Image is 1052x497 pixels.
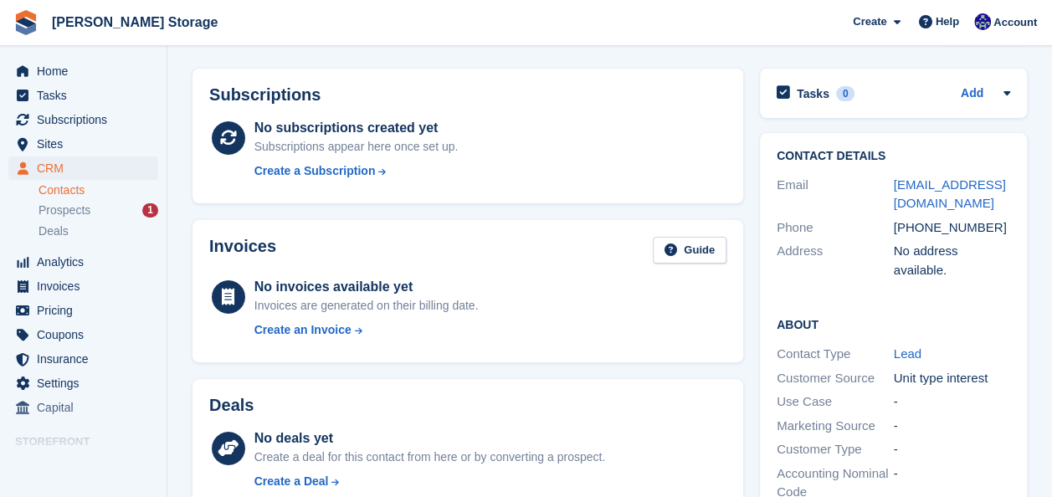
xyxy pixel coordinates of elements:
a: Create a Deal [254,473,605,490]
span: Settings [37,371,137,395]
a: menu [8,371,158,395]
span: Capital [37,396,137,419]
a: menu [8,274,158,298]
a: menu [8,299,158,322]
a: menu [8,132,158,156]
div: No subscriptions created yet [254,118,459,138]
a: Contacts [38,182,158,198]
span: Subscriptions [37,108,137,131]
span: Analytics [37,250,137,274]
a: [PERSON_NAME] Storage [45,8,224,36]
div: No invoices available yet [254,277,479,297]
div: Use Case [777,392,894,412]
h2: Deals [209,396,254,415]
div: Email [777,176,894,213]
div: No address available. [894,242,1011,279]
span: Sites [37,132,137,156]
span: Prospects [38,202,90,218]
div: Create a Deal [254,473,329,490]
span: Deals [38,223,69,239]
a: Prospects 1 [38,202,158,219]
div: Subscriptions appear here once set up. [254,138,459,156]
div: 0 [836,86,855,101]
div: No deals yet [254,428,605,448]
div: - [894,392,1011,412]
a: menu [8,347,158,371]
a: Create a Subscription [254,162,459,180]
div: - [894,440,1011,459]
a: Lead [894,346,921,361]
div: Create a Subscription [254,162,376,180]
a: Guide [653,237,726,264]
div: Marketing Source [777,417,894,436]
span: Pricing [37,299,137,322]
a: Preview store [138,456,158,476]
a: Create an Invoice [254,321,479,339]
span: Coupons [37,323,137,346]
img: stora-icon-8386f47178a22dfd0bd8f6a31ec36ba5ce8667c1dd55bd0f319d3a0aa187defe.svg [13,10,38,35]
h2: About [777,315,1010,332]
span: Storefront [15,433,167,450]
a: menu [8,108,158,131]
div: Phone [777,218,894,238]
a: menu [8,250,158,274]
div: - [894,417,1011,436]
span: CRM [37,156,137,180]
h2: Contact Details [777,150,1010,163]
span: Help [936,13,959,30]
h2: Invoices [209,237,276,264]
h2: Tasks [797,86,829,101]
a: menu [8,454,158,478]
div: Contact Type [777,345,894,364]
span: Insurance [37,347,137,371]
div: Create an Invoice [254,321,352,339]
a: Deals [38,223,158,240]
span: Tasks [37,84,137,107]
span: Invoices [37,274,137,298]
a: [EMAIL_ADDRESS][DOMAIN_NAME] [894,177,1006,211]
div: 1 [142,203,158,218]
a: menu [8,156,158,180]
a: menu [8,59,158,83]
span: Booking Portal [37,454,137,478]
div: Customer Type [777,440,894,459]
a: menu [8,84,158,107]
span: Home [37,59,137,83]
a: Add [961,85,983,104]
span: Create [853,13,886,30]
div: Customer Source [777,369,894,388]
div: [PHONE_NUMBER] [894,218,1011,238]
div: Address [777,242,894,279]
div: Invoices are generated on their billing date. [254,297,479,315]
img: Ross Watt [974,13,991,30]
h2: Subscriptions [209,85,726,105]
a: menu [8,323,158,346]
span: Account [993,14,1037,31]
div: Create a deal for this contact from here or by converting a prospect. [254,448,605,466]
div: Unit type interest [894,369,1011,388]
a: menu [8,396,158,419]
